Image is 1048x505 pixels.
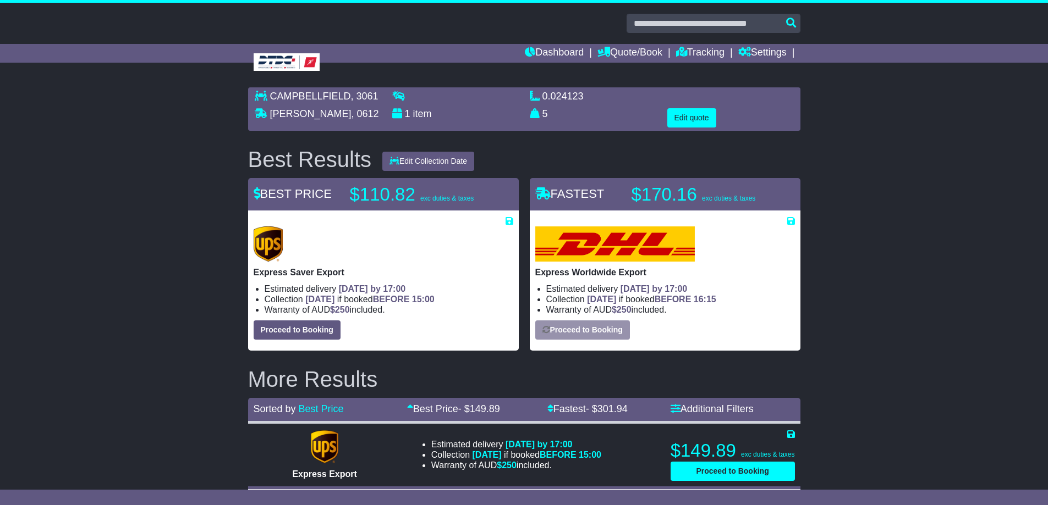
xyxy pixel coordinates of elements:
span: BEST PRICE [254,187,332,201]
li: Estimated delivery [431,439,601,449]
span: , 0612 [352,108,379,119]
span: FASTEST [535,187,605,201]
span: BEFORE [540,450,577,459]
button: Proceed to Booking [671,462,795,481]
span: - $ [586,403,628,414]
a: Dashboard [525,44,584,63]
li: Estimated delivery [265,284,513,294]
li: Warranty of AUD included. [546,304,795,315]
img: UPS (new): Express Export [311,430,338,463]
span: [DATE] by 17:00 [621,284,688,293]
div: Best Results [243,147,377,171]
p: Express Worldwide Export [535,267,795,278]
li: Estimated delivery [546,284,795,294]
span: [PERSON_NAME] [270,108,352,119]
span: 5 [542,108,548,119]
span: [DATE] by 17:00 [339,284,406,293]
span: $ [497,460,517,470]
span: 15:00 [412,295,435,304]
li: Warranty of AUD included. [431,460,601,470]
span: $ [612,305,632,314]
span: exc duties & taxes [702,195,755,202]
span: 301.94 [597,403,628,414]
span: [DATE] [587,295,616,304]
span: item [413,108,432,119]
h2: More Results [248,367,800,391]
span: BEFORE [373,295,410,304]
span: 250 [617,305,632,314]
button: Edit quote [667,108,716,127]
a: Tracking [676,44,725,63]
a: Settings [738,44,787,63]
button: Proceed to Booking [535,320,630,340]
a: Best Price [299,403,344,414]
span: 0.024123 [542,91,584,102]
span: [DATE] [305,295,334,304]
span: if booked [587,295,716,304]
p: $110.82 [350,184,487,206]
button: Edit Collection Date [382,152,474,171]
span: 1 [405,108,410,119]
a: Best Price- $149.89 [407,403,500,414]
span: exc duties & taxes [741,451,794,458]
span: CAMPBELLFIELD [270,91,351,102]
span: 15:00 [579,450,601,459]
li: Collection [431,449,601,460]
span: BEFORE [655,295,692,304]
p: Express Saver Export [254,267,513,278]
img: DHL: Express Worldwide Export [535,226,695,262]
span: Express Export [292,469,356,479]
span: , 3061 [351,91,378,102]
a: Fastest- $301.94 [547,403,628,414]
span: exc duties & taxes [420,195,474,202]
li: Warranty of AUD included. [265,304,513,315]
span: if booked [473,450,601,459]
span: 250 [335,305,350,314]
a: Additional Filters [671,403,754,414]
p: $149.89 [671,440,795,462]
a: Quote/Book [597,44,662,63]
span: - $ [458,403,500,414]
li: Collection [546,294,795,304]
span: [DATE] [473,450,502,459]
li: Collection [265,294,513,304]
p: $170.16 [632,184,769,206]
span: Sorted by [254,403,296,414]
span: [DATE] by 17:00 [506,440,573,449]
span: $ [330,305,350,314]
span: if booked [305,295,434,304]
span: 16:15 [694,295,716,304]
button: Proceed to Booking [254,320,341,340]
span: 250 [502,460,517,470]
img: UPS (new): Express Saver Export [254,226,283,262]
span: 149.89 [470,403,500,414]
